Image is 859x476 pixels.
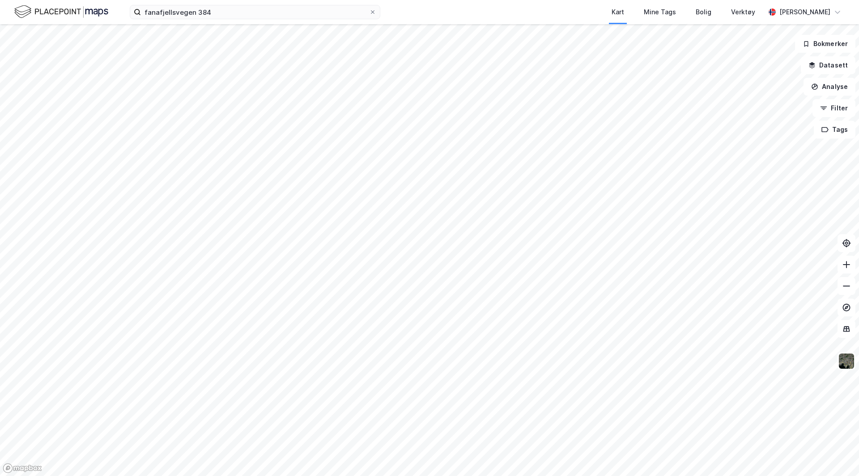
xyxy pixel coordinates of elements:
[801,56,855,74] button: Datasett
[814,121,855,139] button: Tags
[696,7,711,17] div: Bolig
[814,433,859,476] div: Kontrollprogram for chat
[3,463,42,473] a: Mapbox homepage
[644,7,676,17] div: Mine Tags
[812,99,855,117] button: Filter
[14,4,108,20] img: logo.f888ab2527a4732fd821a326f86c7f29.svg
[838,353,855,370] img: 9k=
[814,433,859,476] iframe: Chat Widget
[779,7,830,17] div: [PERSON_NAME]
[804,78,855,96] button: Analyse
[141,5,369,19] input: Søk på adresse, matrikkel, gårdeiere, leietakere eller personer
[612,7,624,17] div: Kart
[795,35,855,53] button: Bokmerker
[731,7,755,17] div: Verktøy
